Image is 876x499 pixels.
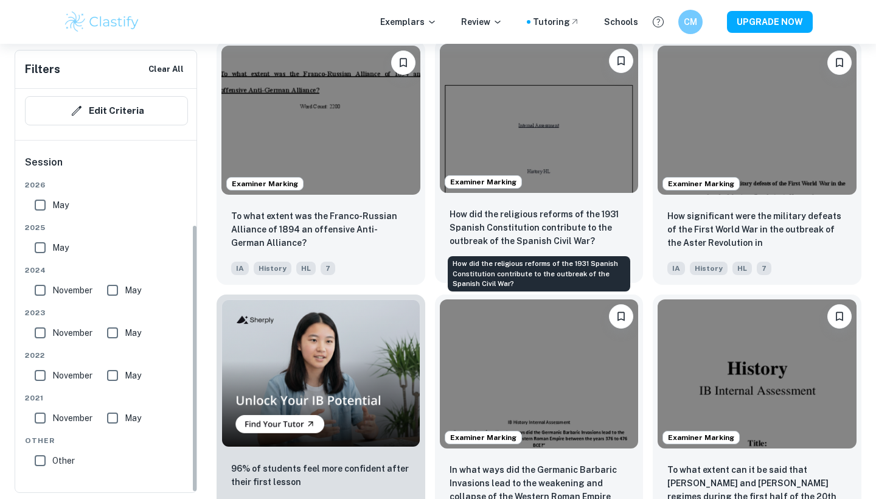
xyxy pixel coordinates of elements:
[391,51,415,75] button: Bookmark
[52,411,92,425] span: November
[533,15,580,29] a: Tutoring
[145,60,187,79] button: Clear All
[296,262,316,275] span: HL
[25,265,188,276] span: 2024
[52,198,69,212] span: May
[435,41,644,285] a: Examiner MarkingBookmarkHow did the religious reforms of the 1931 Spanish Constitution contribute...
[217,41,425,285] a: Examiner MarkingBookmarkTo what extent was the Franco-Russian Alliance of 1894 an offensive Anti-...
[25,155,188,180] h6: Session
[450,208,629,248] p: How did the religious reforms of the 1931 Spanish Constitution contribute to the outbreak of the ...
[231,462,411,489] p: 96% of students feel more confident after their first lesson
[448,256,630,291] div: How did the religious reforms of the 1931 Spanish Constitution contribute to the outbreak of the ...
[667,262,685,275] span: IA
[125,326,141,340] span: May
[52,326,92,340] span: November
[63,10,141,34] img: Clastify logo
[827,304,852,329] button: Bookmark
[684,15,698,29] h6: CM
[727,11,813,33] button: UPGRADE NOW
[221,299,420,447] img: Thumbnail
[227,178,303,189] span: Examiner Marking
[827,51,852,75] button: Bookmark
[52,241,69,254] span: May
[678,10,703,34] button: CM
[445,176,521,187] span: Examiner Marking
[648,12,669,32] button: Help and Feedback
[663,178,739,189] span: Examiner Marking
[757,262,771,275] span: 7
[321,262,335,275] span: 7
[25,393,188,403] span: 2021
[604,15,638,29] a: Schools
[690,262,728,275] span: History
[125,369,141,382] span: May
[663,432,739,443] span: Examiner Marking
[25,307,188,318] span: 2023
[52,284,92,297] span: November
[667,209,847,251] p: How significant were the military defeats of the First World War in the outbreak of the Aster Rev...
[125,284,141,297] span: May
[658,299,857,448] img: History IA example thumbnail: To what extent can it be said that Adolf
[25,435,188,446] span: Other
[609,304,633,329] button: Bookmark
[25,96,188,125] button: Edit Criteria
[25,61,60,78] h6: Filters
[445,432,521,443] span: Examiner Marking
[52,369,92,382] span: November
[653,41,861,285] a: Examiner MarkingBookmarkHow significant were the military defeats of the First World War in the o...
[440,299,639,448] img: History IA example thumbnail: In what ways did the Germanic Barbaric I
[609,49,633,73] button: Bookmark
[52,454,75,467] span: Other
[231,209,411,249] p: To what extent was the Franco-Russian Alliance of 1894 an offensive Anti-German Alliance?
[440,44,639,193] img: History IA example thumbnail: How did the religious reforms of the 193
[380,15,437,29] p: Exemplars
[732,262,752,275] span: HL
[125,411,141,425] span: May
[254,262,291,275] span: History
[25,222,188,233] span: 2025
[221,46,420,195] img: History IA example thumbnail: To what extent was the Franco-Russian Al
[461,15,502,29] p: Review
[25,350,188,361] span: 2022
[231,262,249,275] span: IA
[658,46,857,195] img: History IA example thumbnail: How significant were the military defeat
[25,180,188,190] span: 2026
